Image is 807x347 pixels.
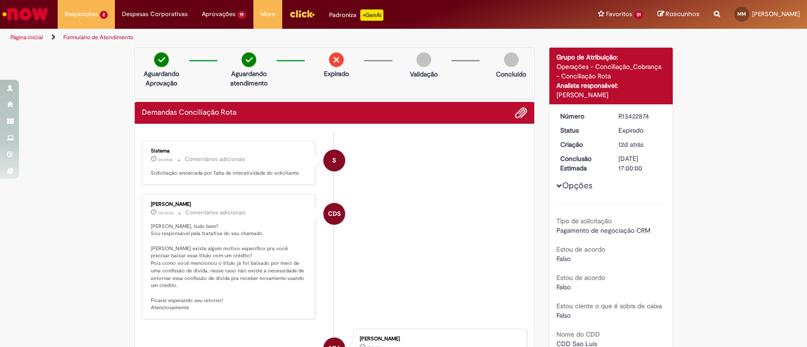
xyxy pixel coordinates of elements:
[329,52,344,67] img: remove.png
[606,9,632,19] span: Favoritos
[63,34,133,41] a: Formulário de Atendimento
[10,34,43,41] a: Página inicial
[410,69,438,79] p: Validação
[553,154,611,173] dt: Conclusão Estimada
[618,140,643,149] time: 17/08/2025 11:22:26
[553,126,611,135] dt: Status
[185,155,245,163] small: Comentários adicionais
[158,210,174,216] span: 11d atrás
[556,217,612,225] b: Tipo de solicitação
[328,203,341,225] span: CDS
[154,52,169,67] img: check-circle-green.png
[151,169,308,177] p: Solicitação encerrada por falta de interatividade do solicitante.
[556,81,666,90] div: Analista responsável:
[556,283,571,291] span: Falso
[151,202,308,207] div: [PERSON_NAME]
[417,52,431,67] img: img-circle-grey.png
[553,111,611,121] dt: Número
[151,223,308,312] p: [PERSON_NAME], tudo bem? Sou responsável pela tratativa do seu chamado. [PERSON_NAME] existe algu...
[738,11,746,17] span: MM
[618,126,662,135] div: Expirado
[618,140,643,149] span: 12d atrás
[7,29,531,46] ul: Trilhas de página
[556,62,666,81] div: Operações - Conciliação_Cobrança - Conciliação Rota
[752,10,800,18] span: [PERSON_NAME]
[139,69,184,88] p: Aguardando Aprovação
[122,9,188,19] span: Despesas Corporativas
[504,52,519,67] img: img-circle-grey.png
[556,311,571,320] span: Falso
[242,52,256,67] img: check-circle-green.png
[634,11,643,19] span: 21
[158,157,173,162] time: 25/08/2025 17:16:41
[556,273,605,282] b: Estou de acordo
[556,302,662,310] b: Estou ciente o que é sobra de caixa
[202,9,235,19] span: Aprovações
[618,140,662,149] div: 17/08/2025 11:22:26
[556,226,651,235] span: Pagamento de negociação CRM
[142,109,236,117] h2: Demandas Conciliação Rota Histórico de tíquete
[226,69,272,88] p: Aguardando atendimento
[556,330,600,339] b: Nome do CDD
[556,245,605,254] b: Estou de acordo
[658,10,700,19] a: Rascunhos
[556,52,666,62] div: Grupo de Atribuição:
[360,336,517,342] div: [PERSON_NAME]
[151,148,308,154] div: Sistema
[332,149,336,172] span: S
[556,254,571,263] span: Falso
[100,11,108,19] span: 2
[324,69,349,78] p: Expirado
[1,5,50,24] img: ServiceNow
[666,9,700,18] span: Rascunhos
[329,9,383,21] div: Padroniza
[618,111,662,121] div: R13422874
[289,7,315,21] img: click_logo_yellow_360x200.png
[553,140,611,149] dt: Criação
[323,203,345,225] div: CLERYSON DA SILVA
[158,157,173,162] span: 3d atrás
[65,9,98,19] span: Requisições
[360,9,383,21] p: +GenAi
[237,11,247,19] span: 19
[618,154,662,173] div: [DATE] 17:00:00
[260,9,275,19] span: More
[515,107,527,119] button: Adicionar anexos
[185,209,246,217] small: Comentários adicionais
[323,150,345,171] div: System
[496,69,526,79] p: Concluído
[556,90,666,100] div: [PERSON_NAME]
[158,210,174,216] time: 18/08/2025 10:16:41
